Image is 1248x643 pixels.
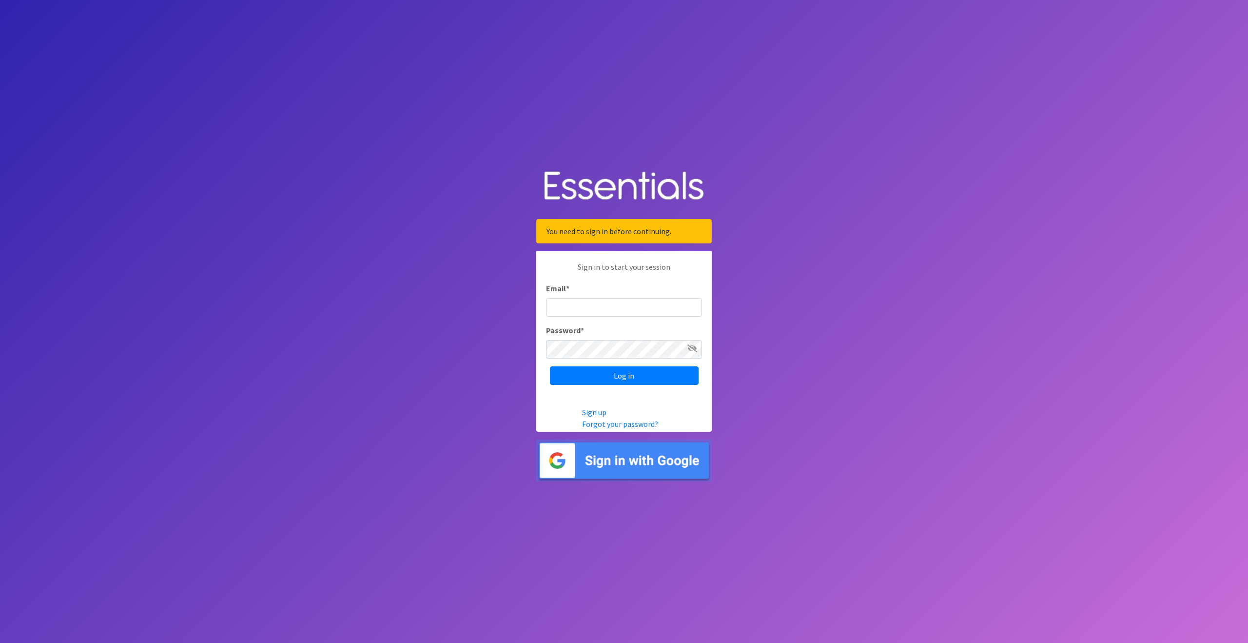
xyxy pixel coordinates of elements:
label: Password [546,324,584,336]
p: Sign in to start your session [546,261,702,282]
a: Sign up [582,407,606,417]
input: Log in [550,366,699,385]
img: Human Essentials [536,161,712,212]
abbr: required [566,283,569,293]
label: Email [546,282,569,294]
a: Forgot your password? [582,419,658,429]
div: You need to sign in before continuing. [536,219,712,243]
abbr: required [581,325,584,335]
img: Sign in with Google [536,440,712,482]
